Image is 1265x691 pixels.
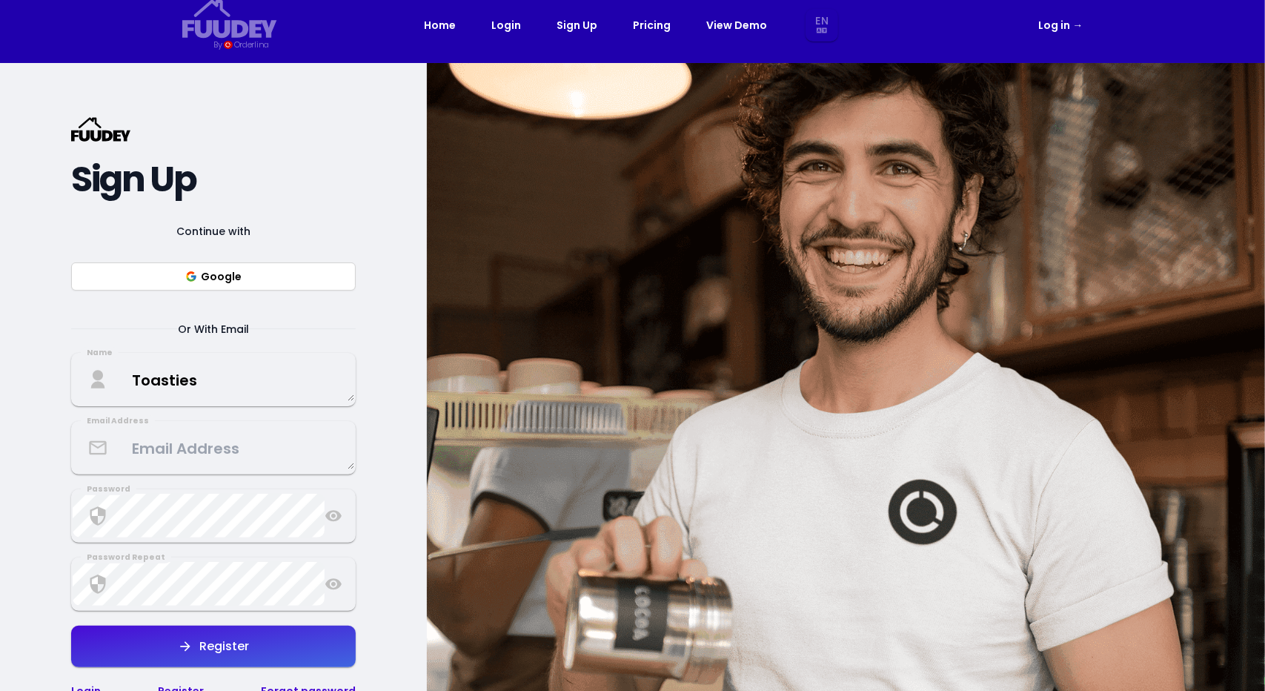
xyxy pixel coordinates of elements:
[159,222,268,240] span: Continue with
[425,16,456,34] a: Home
[81,483,136,495] div: Password
[81,415,155,427] div: Email Address
[71,166,356,193] h2: Sign Up
[71,262,356,291] button: Google
[213,39,222,51] div: By
[557,16,598,34] a: Sign Up
[193,641,250,652] div: Register
[707,16,768,34] a: View Demo
[81,552,171,563] div: Password Repeat
[492,16,522,34] a: Login
[1039,16,1083,34] a: Log in
[634,16,671,34] a: Pricing
[81,347,119,359] div: Name
[160,320,267,338] span: Or With Email
[234,39,269,51] div: Orderlina
[1073,18,1083,33] span: →
[71,626,356,667] button: Register
[73,357,354,401] textarea: Toasties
